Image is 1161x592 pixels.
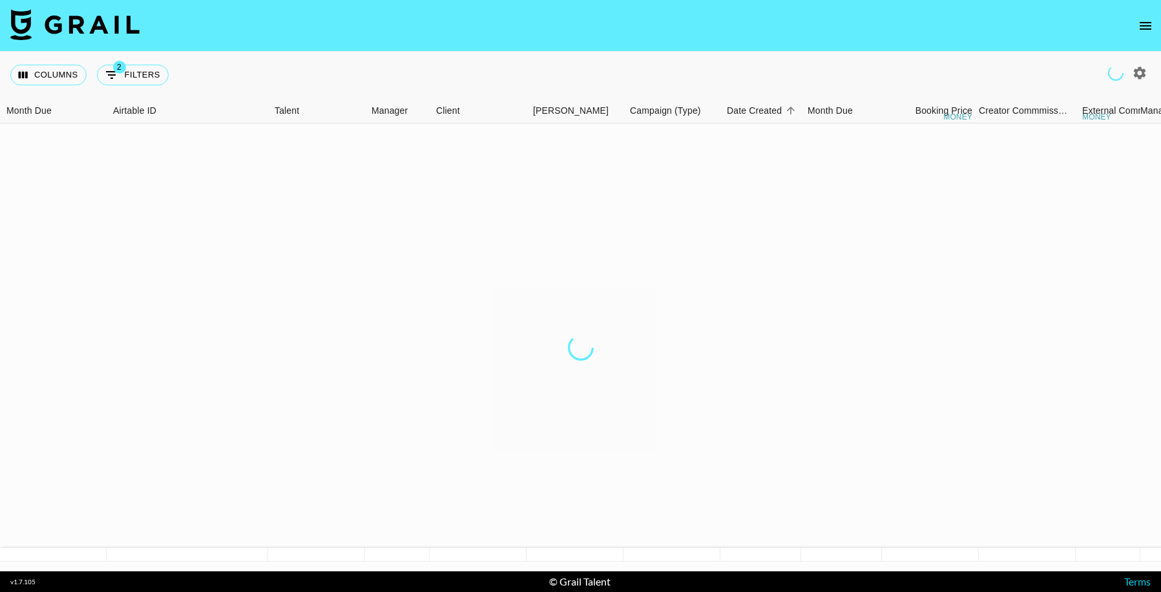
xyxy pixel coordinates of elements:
[430,98,527,123] div: Client
[527,98,623,123] div: Booker
[623,98,720,123] div: Campaign (Type)
[808,98,853,123] div: Month Due
[782,101,800,120] button: Sort
[107,98,268,123] div: Airtable ID
[943,113,972,121] div: money
[720,98,801,123] div: Date Created
[10,65,87,85] button: Select columns
[10,578,36,586] div: v 1.7.105
[6,98,52,123] div: Month Due
[275,98,299,123] div: Talent
[1124,575,1151,587] a: Terms
[268,98,365,123] div: Talent
[1107,64,1124,81] span: Refreshing clients, managers, users, talent, campaigns...
[113,98,156,123] div: Airtable ID
[97,65,169,85] button: Show filters
[436,98,460,123] div: Client
[371,98,408,123] div: Manager
[1133,13,1158,39] button: open drawer
[10,9,140,40] img: Grail Talent
[630,98,701,123] div: Campaign (Type)
[915,98,972,123] div: Booking Price
[549,575,611,588] div: © Grail Talent
[801,98,882,123] div: Month Due
[727,98,782,123] div: Date Created
[979,98,1069,123] div: Creator Commmission Override
[979,98,1076,123] div: Creator Commmission Override
[365,98,430,123] div: Manager
[113,61,126,74] span: 2
[1082,113,1111,121] div: money
[533,98,609,123] div: [PERSON_NAME]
